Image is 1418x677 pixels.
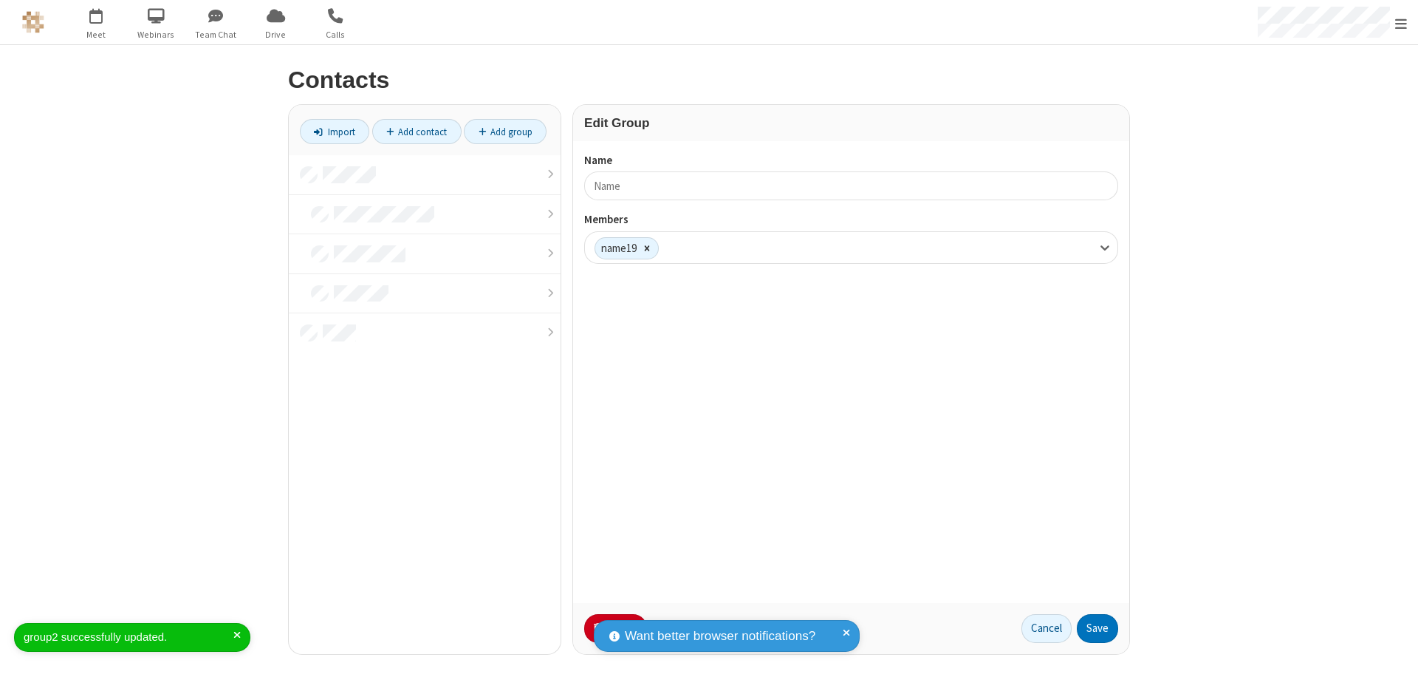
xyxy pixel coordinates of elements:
span: Want better browser notifications? [625,627,815,646]
label: Members [584,211,1118,228]
span: Team Chat [188,28,244,41]
button: Delete [584,614,647,644]
h3: Edit Group [584,116,1118,130]
iframe: Chat [1381,639,1407,667]
h2: Contacts [288,67,1130,93]
span: Meet [69,28,124,41]
img: QA Selenium DO NOT DELETE OR CHANGE [22,11,44,33]
input: Name [584,171,1118,200]
a: Add contact [372,119,462,144]
a: Import [300,119,369,144]
button: Save [1077,614,1118,644]
span: Calls [308,28,363,41]
span: Drive [248,28,304,41]
div: name19 [595,238,637,259]
a: Add group [464,119,547,144]
label: Name [584,152,1118,169]
div: group2 successfully updated. [24,629,233,646]
a: Cancel [1021,614,1072,644]
span: Webinars [129,28,184,41]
